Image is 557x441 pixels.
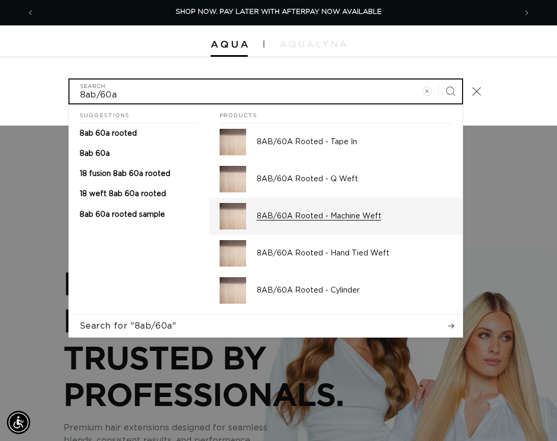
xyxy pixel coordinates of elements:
img: 8AB/60A Rooted - Cylinder [220,277,246,304]
button: Previous announcement [19,3,42,23]
a: 8AB/60A Rooted - Q Weft [209,161,463,198]
p: 8ab 60a rooted sample [80,210,165,219]
a: 18 fusion 8ab 60a rooted [69,164,209,184]
p: 8AB/60A Rooted - Tape In [257,137,452,147]
span: 8ab 60a rooted [80,130,137,137]
span: 8ab 60a rooted sample [80,211,165,218]
a: 8ab 60a rooted sample [69,205,209,225]
img: 8AB/60A Rooted - Q Weft [220,166,246,192]
img: 8AB/60A Rooted - Tape In [220,129,246,155]
a: 8AB/60A Rooted - Machine Weft [209,198,463,235]
img: aqualyna.com [280,41,346,47]
span: 18 weft 8ab 60a rooted [80,190,166,198]
h2: Products [220,104,452,124]
iframe: Chat Widget [504,390,557,441]
p: 8AB/60A Rooted - Q Weft [257,174,452,184]
p: 18 fusion 8ab 60a rooted [80,169,170,179]
a: 8ab 60a [69,144,209,164]
p: 8AB/60A Rooted - Cylinder [257,286,452,295]
button: Search [439,80,462,103]
span: 18 fusion 8ab 60a rooted [80,170,170,178]
span: 8ab 60a [80,150,110,157]
p: 8ab 60a [80,149,110,158]
img: 8AB/60A Rooted - Machine Weft [220,203,246,230]
span: Search for "8ab/60a" [80,320,177,332]
p: 8AB/60A Rooted - Hand Tied Weft [257,249,452,258]
h2: Suggestions [80,104,198,124]
p: 8AB/60A Rooted - Machine Weft [257,211,452,221]
a: 8AB/60A Rooted - Cylinder [209,272,463,309]
a: 8AB/60A Rooted - Hand Tied Weft [209,235,463,272]
button: Clear search term [415,80,439,103]
div: Accessibility Menu [7,411,30,434]
button: Close [465,80,489,103]
a: 18 weft 8ab 60a rooted [69,184,209,204]
input: Search [69,80,462,103]
button: Next announcement [515,3,538,23]
img: Aqua Hair Extensions [211,41,248,48]
a: 8AB/60A Rooted - Tape In [209,124,463,161]
a: 8ab 60a rooted [69,124,209,144]
span: SHOP NOW. PAY LATER WITH AFTERPAY NOW AVAILABLE [176,8,382,15]
p: 8ab 60a rooted [80,129,137,138]
img: 8AB/60A Rooted - Hand Tied Weft [220,240,246,267]
p: 18 weft 8ab 60a rooted [80,189,166,199]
